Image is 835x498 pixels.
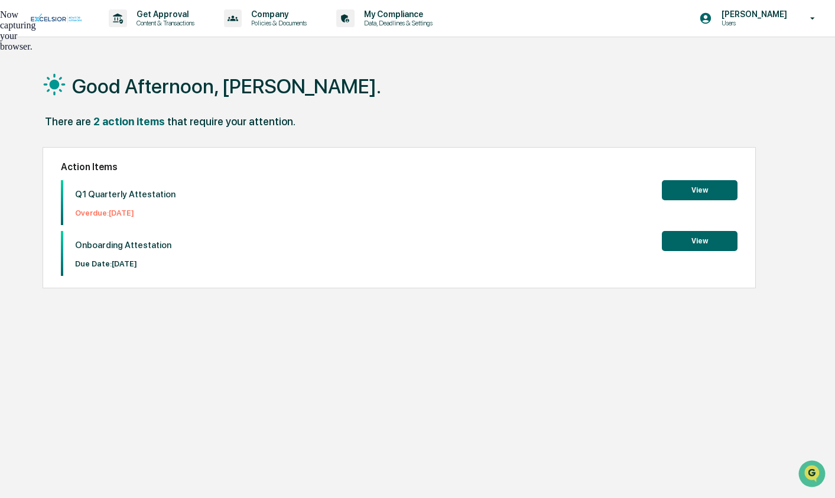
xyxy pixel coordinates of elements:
[7,167,79,188] a: 🔎Data Lookup
[45,115,91,128] div: There are
[28,14,85,23] img: logo
[40,90,194,102] div: Start new chat
[7,144,81,165] a: 🖐️Preclearance
[81,144,151,165] a: 🗄️Attestations
[662,184,737,195] a: View
[355,19,438,27] p: Data, Deadlines & Settings
[712,9,793,19] p: [PERSON_NAME]
[201,94,215,108] button: Start new chat
[75,259,171,268] p: Due Date: [DATE]
[75,209,176,217] p: Overdue: [DATE]
[24,171,74,183] span: Data Lookup
[12,150,21,160] div: 🖐️
[662,231,737,251] button: View
[75,189,176,200] p: Q1 Quarterly Attestation
[75,240,171,250] p: Onboarding Attestation
[797,459,829,491] iframe: Open customer support
[242,9,313,19] p: Company
[12,90,33,112] img: 1746055101610-c473b297-6a78-478c-a979-82029cc54cd1
[355,9,438,19] p: My Compliance
[242,19,313,27] p: Policies & Documents
[12,172,21,182] div: 🔎
[662,180,737,200] button: View
[167,115,295,128] div: that require your attention.
[118,200,143,209] span: Pylon
[40,102,150,112] div: We're available if you need us!
[712,19,793,27] p: Users
[127,19,200,27] p: Content & Transactions
[127,9,200,19] p: Get Approval
[662,235,737,246] a: View
[61,161,737,172] h2: Action Items
[86,150,95,160] div: 🗄️
[72,74,381,98] h1: Good Afternoon, [PERSON_NAME].
[24,149,76,161] span: Preclearance
[93,115,165,128] div: 2 action items
[98,149,147,161] span: Attestations
[12,25,215,44] p: How can we help?
[83,200,143,209] a: Powered byPylon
